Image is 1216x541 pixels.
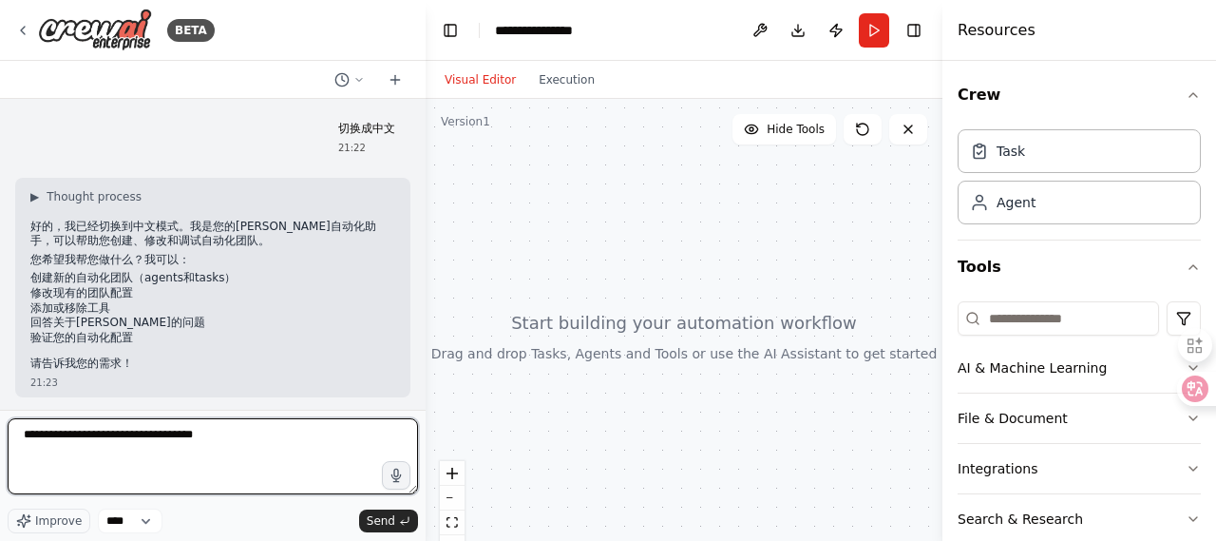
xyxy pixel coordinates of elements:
[958,19,1035,42] h4: Resources
[732,114,836,145] button: Hide Tools
[380,68,410,91] button: Start a new chat
[382,461,410,490] button: Click to speak your automation idea
[495,21,595,40] nav: breadcrumb
[338,141,395,155] div: 21:22
[433,68,527,91] button: Visual Editor
[437,17,464,44] button: Hide left sidebar
[167,19,215,42] div: BETA
[901,17,927,44] button: Hide right sidebar
[30,286,395,301] li: 修改现有的团队配置
[35,513,82,529] span: Improve
[958,444,1201,493] button: Integrations
[30,271,395,286] li: 创建新的自动化团队（agents和tasks）
[30,253,395,268] p: 您希望我帮您做什么？我可以：
[958,343,1201,393] button: AI & Machine Learning
[997,142,1025,161] div: Task
[47,189,142,204] span: Thought process
[958,394,1201,443] button: File & Document
[441,114,490,129] div: Version 1
[30,189,142,204] button: ▶Thought process
[327,68,372,91] button: Switch to previous chat
[958,68,1201,122] button: Crew
[30,220,395,249] p: 好的，我已经切换到中文模式。我是您的[PERSON_NAME]自动化助手，可以帮助您创建、修改和调试自动化团队。
[8,509,90,533] button: Improve
[30,331,395,346] li: 验证您的自动化配置
[997,193,1035,212] div: Agent
[440,461,465,486] button: zoom in
[958,241,1201,294] button: Tools
[38,9,152,51] img: Logo
[30,376,395,390] div: 21:23
[958,122,1201,240] div: Crew
[30,316,395,331] li: 回答关于[PERSON_NAME]的问题
[440,486,465,511] button: zoom out
[527,68,606,91] button: Execution
[367,513,395,529] span: Send
[440,511,465,535] button: fit view
[767,122,825,137] span: Hide Tools
[30,189,39,204] span: ▶
[30,357,395,372] p: 请告诉我您的需求！
[30,301,395,317] li: 添加或移除工具
[359,510,418,532] button: Send
[338,122,395,137] p: 切换成中文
